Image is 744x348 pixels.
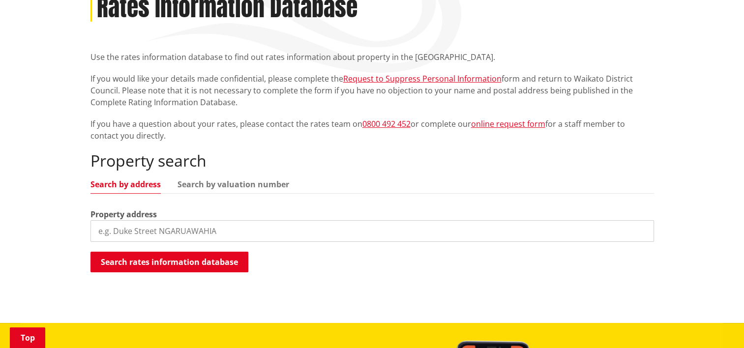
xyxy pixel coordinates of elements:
h2: Property search [90,151,654,170]
label: Property address [90,208,157,220]
button: Search rates information database [90,252,248,272]
iframe: Messenger Launcher [699,307,734,342]
a: Top [10,327,45,348]
input: e.g. Duke Street NGARUAWAHIA [90,220,654,242]
a: 0800 492 452 [362,118,411,129]
a: Search by valuation number [178,180,289,188]
a: online request form [471,118,545,129]
a: Search by address [90,180,161,188]
a: Request to Suppress Personal Information [343,73,502,84]
p: Use the rates information database to find out rates information about property in the [GEOGRAPHI... [90,51,654,63]
p: If you would like your details made confidential, please complete the form and return to Waikato ... [90,73,654,108]
p: If you have a question about your rates, please contact the rates team on or complete our for a s... [90,118,654,142]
